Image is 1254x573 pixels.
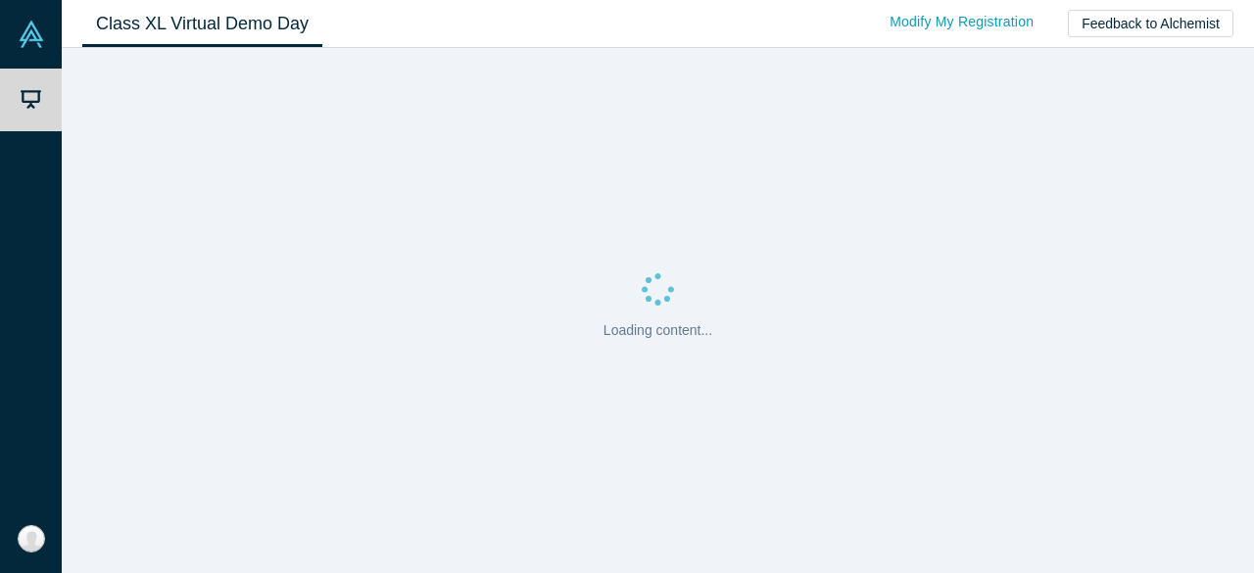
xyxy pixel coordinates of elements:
[1068,10,1233,37] button: Feedback to Alchemist
[18,525,45,552] img: Pranati Wadhawan's Account
[82,1,322,47] a: Class XL Virtual Demo Day
[869,5,1054,39] a: Modify My Registration
[603,320,712,341] p: Loading content...
[18,21,45,48] img: Alchemist Vault Logo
